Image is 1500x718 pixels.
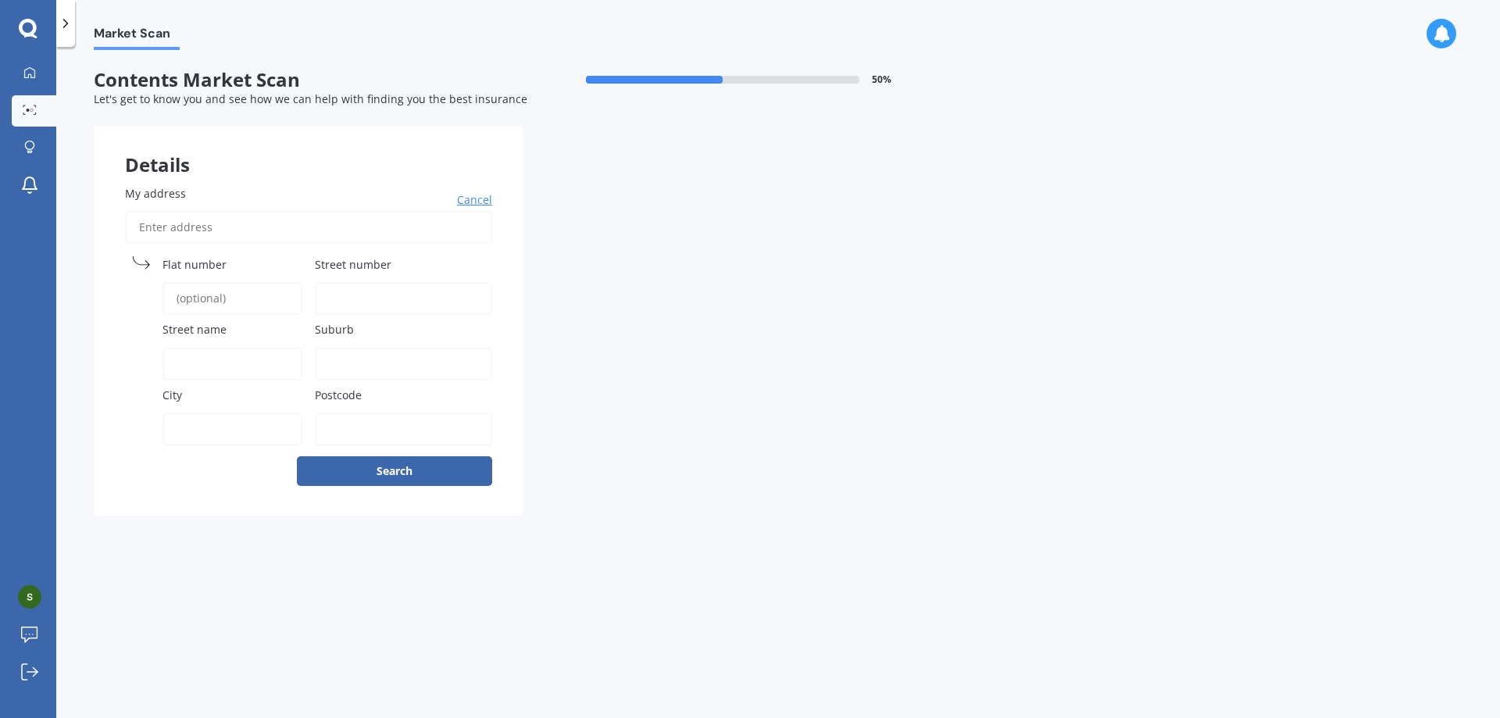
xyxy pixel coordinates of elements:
span: Contents Market Scan [94,69,523,91]
button: Search [297,456,492,486]
div: Details [94,126,523,173]
span: My address [125,186,186,201]
span: Street name [162,323,227,338]
span: Let's get to know you and see how we can help with finding you the best insurance [94,91,527,106]
span: Suburb [315,323,354,338]
img: ACg8ocIJ4yPuRzxBTZisqeE3YKfzaZI_G7yQHU8-3MWHDTdQA0LG0A=s96-c [18,585,41,609]
input: Enter address [125,211,492,244]
span: Market Scan [94,26,180,47]
span: Postcode [315,388,362,402]
span: Flat number [162,257,227,272]
span: Street number [315,257,391,272]
input: (optional) [162,282,302,315]
span: City [162,388,182,402]
span: 50 % [872,74,891,85]
span: Cancel [457,192,492,208]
